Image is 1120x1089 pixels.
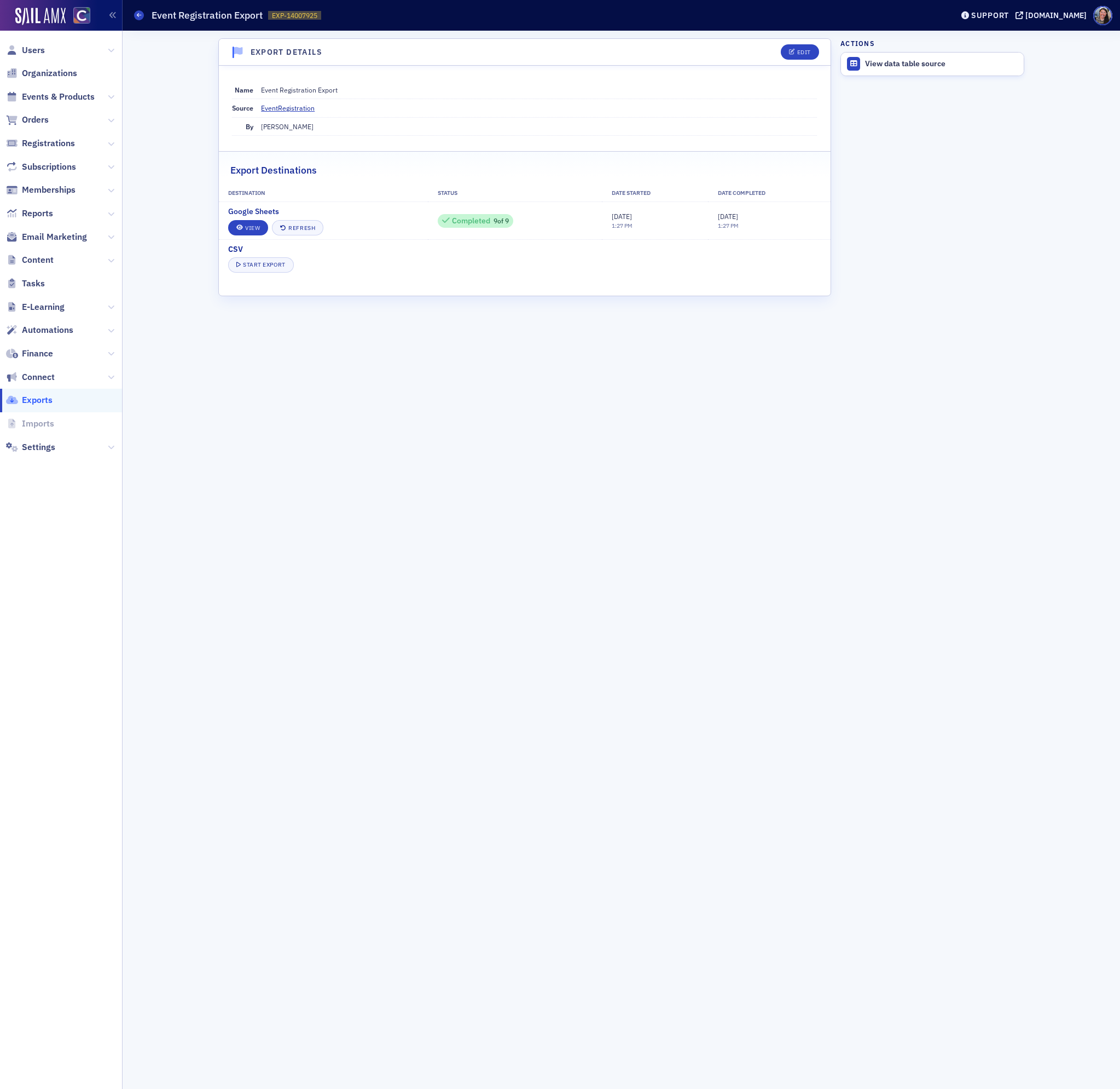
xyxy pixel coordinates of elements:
a: Memberships [6,184,76,196]
span: Connect [22,371,55,383]
span: Events & Products [22,91,95,103]
th: Date Started [602,185,708,201]
span: Memberships [22,184,76,196]
a: Email Marketing [6,231,87,243]
h1: Event Registration Export [152,9,263,22]
span: Tasks [22,278,45,290]
h4: Export Details [251,47,323,58]
a: Settings [6,441,55,453]
a: Finance [6,348,53,360]
a: Exports [6,394,53,406]
a: Events & Products [6,91,95,103]
th: Status [428,185,602,201]
a: Reports [6,208,53,220]
button: Start Export [228,257,293,273]
img: SailAMX [15,8,66,25]
span: Subscriptions [22,161,76,173]
h4: Actions [840,38,874,48]
time: 1:27 PM [718,222,739,229]
div: Completed [452,218,490,224]
div: Edit [797,49,811,55]
span: E-Learning [22,301,65,313]
span: Finance [22,348,53,360]
a: Subscriptions [6,161,76,173]
dd: Event Registration Export [261,81,817,99]
a: Registrations [6,137,75,149]
time: 1:27 PM [612,222,632,229]
span: Reports [22,208,53,220]
dd: [PERSON_NAME] [261,118,817,135]
div: Support [971,10,1009,20]
button: Refresh [272,220,323,235]
th: Destination [219,185,428,201]
a: Tasks [6,278,45,290]
a: Users [6,44,45,56]
img: SailAMX [73,7,90,24]
span: Users [22,44,45,56]
a: EventRegistration [261,103,323,113]
a: Imports [6,418,54,430]
span: Imports [22,418,54,430]
span: Profile [1093,6,1112,25]
div: [DOMAIN_NAME] [1025,10,1087,20]
span: [DATE] [718,212,738,221]
h2: Export Destinations [230,163,317,177]
a: Content [6,254,54,266]
span: Source [232,103,253,112]
a: View [228,220,268,235]
div: View data table source [865,59,1018,69]
span: Name [235,85,253,94]
span: Registrations [22,137,75,149]
span: Google Sheets [228,206,279,217]
a: Organizations [6,67,77,79]
button: Edit [781,44,819,60]
span: [DATE] [612,212,632,221]
span: Content [22,254,54,266]
a: Connect [6,371,55,383]
a: Automations [6,324,73,336]
a: E-Learning [6,301,65,313]
th: Date Completed [708,185,830,201]
div: 9 of 9 [442,216,508,226]
span: Automations [22,324,73,336]
span: Settings [22,441,55,453]
a: View Homepage [66,7,90,26]
div: 9 / 9 Rows [438,214,514,228]
span: Exports [22,394,53,406]
span: CSV [228,244,243,255]
a: View data table source [841,53,1024,76]
a: Orders [6,114,49,126]
span: Organizations [22,67,77,79]
span: By [246,122,253,131]
button: [DOMAIN_NAME] [1015,11,1090,19]
span: Orders [22,114,49,126]
span: Email Marketing [22,231,87,243]
span: EXP-14007925 [272,11,317,20]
